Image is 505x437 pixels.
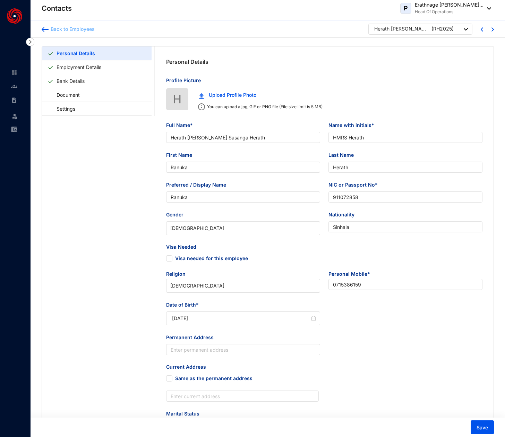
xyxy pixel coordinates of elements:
img: expense-unselected.2edcf0507c847f3e9e96.svg [11,126,17,132]
img: logo [7,8,22,24]
input: Preferred / Display Name [166,191,320,203]
a: Personal Details [54,46,97,60]
span: Religion [166,271,320,279]
input: Date of Birth* [172,315,310,322]
p: Personal Details [166,58,208,66]
span: Visa needed for this employee [175,255,248,263]
label: Gender [166,211,188,218]
label: Date of Birth* [166,301,204,309]
a: Document [48,88,82,102]
label: Marital Status [166,410,204,418]
span: Same as the permanent address [166,375,172,382]
button: Upload Profile Photo [194,88,262,102]
button: Save [471,420,494,434]
li: Expenses [6,122,22,136]
a: Back to Employees [42,26,95,33]
label: Last Name [328,151,359,159]
span: P [404,5,408,11]
img: dropdown-black.8e83cc76930a90b1a4fdb6d089b7bf3a.svg [464,28,468,31]
p: Erathnage [PERSON_NAME]... [415,1,483,8]
label: Nationality [328,211,359,218]
img: info.ad751165ce926853d1d36026adaaebbf.svg [198,103,205,110]
img: upload.c0f81fc875f389a06f631e1c6d8834da.svg [199,93,204,99]
p: ( RH2025 ) [431,25,454,34]
img: home-unselected.a29eae3204392db15eaf.svg [11,69,17,76]
label: Name with initials* [328,121,379,129]
span: Buddhism [170,281,316,291]
input: Permanent Address [166,344,320,355]
input: Enter current address [166,391,319,402]
label: Full Name* [166,121,198,129]
span: Male [170,223,316,233]
input: Name with initials* [328,132,482,143]
input: Last Name [328,162,482,173]
input: Enter mobile number [328,279,482,290]
span: Same as the permanent address [175,375,252,383]
span: Current Address [166,363,319,372]
label: First Name [166,151,197,159]
li: Contacts [6,79,22,93]
div: Back to Employees [49,26,95,33]
input: First Name [166,162,320,173]
span: Personal Mobile* [328,271,482,279]
div: Herath [PERSON_NAME] Sasanga Herath [374,25,430,32]
p: Contacts [42,3,72,13]
span: Upload Profile Photo [209,91,256,99]
span: H [173,90,181,108]
input: Nationality [328,221,482,232]
img: dropdown-black.8e83cc76930a90b1a4fdb6d089b7bf3a.svg [483,7,491,10]
p: You can upload a jpg, GIF or PNG file (File size limit is 5 MB) [205,103,323,110]
label: NIC or Passport No* [328,181,383,189]
p: Profile Picture [166,77,483,88]
a: Employment Details [54,60,104,74]
img: contract-unselected.99e2b2107c0a7dd48938.svg [11,97,17,103]
input: NIC or Passport No* [328,191,482,203]
img: people-unselected.118708e94b43a90eceab.svg [11,83,17,89]
img: nav-icon-right.af6afadce00d159da59955279c43614e.svg [26,38,34,46]
li: Home [6,66,22,79]
label: Permanent Address [166,334,219,341]
span: Visa needed for this employee [166,255,172,262]
img: chevron-right-blue.16c49ba0fe93ddb13f341d83a2dbca89.svg [491,27,494,32]
img: leave-unselected.2934df6273408c3f84d9.svg [11,113,18,120]
span: Visa Needed [166,243,320,252]
p: Head Of Operations [415,8,483,15]
label: Preferred / Display Name [166,181,231,189]
input: Full Name* [166,132,320,143]
li: Contracts [6,93,22,107]
span: Save [477,424,488,431]
img: chevron-left-blue.0fda5800d0a05439ff8ddef8047136d5.svg [481,27,483,32]
img: arrow-backward-blue.96c47016eac47e06211658234db6edf5.svg [42,27,49,32]
a: Bank Details [54,74,87,88]
a: Settings [48,102,78,116]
